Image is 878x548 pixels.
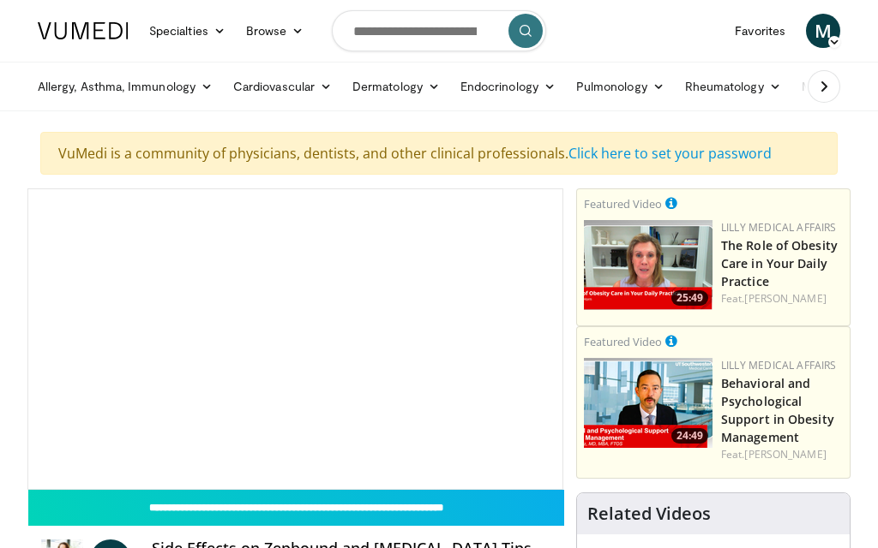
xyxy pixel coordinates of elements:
[806,14,840,48] a: M
[725,14,796,48] a: Favorites
[566,69,675,104] a: Pulmonology
[721,237,838,289] a: The Role of Obesity Care in Your Daily Practice
[584,358,713,448] a: 24:49
[568,144,772,163] a: Click here to set your password
[223,69,342,104] a: Cardiovascular
[584,220,713,310] a: 25:49
[28,189,562,489] video-js: Video Player
[675,69,791,104] a: Rheumatology
[744,447,826,462] a: [PERSON_NAME]
[450,69,566,104] a: Endocrinology
[139,14,236,48] a: Specialties
[332,10,546,51] input: Search topics, interventions
[721,447,843,462] div: Feat.
[721,375,834,445] a: Behavioral and Psychological Support in Obesity Management
[38,22,129,39] img: VuMedi Logo
[584,220,713,310] img: e1208b6b-349f-4914-9dd7-f97803bdbf1d.png.150x105_q85_crop-smart_upscale.png
[584,196,662,211] small: Featured Video
[744,291,826,306] a: [PERSON_NAME]
[671,290,708,306] span: 25:49
[721,291,843,307] div: Feat.
[40,132,838,175] div: VuMedi is a community of physicians, dentists, and other clinical professionals.
[671,428,708,444] span: 24:49
[584,334,662,349] small: Featured Video
[584,358,713,448] img: ba3304f6-7838-4e41-9c0f-2e31ebde6754.png.150x105_q85_crop-smart_upscale.png
[27,69,223,104] a: Allergy, Asthma, Immunology
[721,220,837,235] a: Lilly Medical Affairs
[236,14,315,48] a: Browse
[587,503,711,524] h4: Related Videos
[342,69,450,104] a: Dermatology
[721,358,837,372] a: Lilly Medical Affairs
